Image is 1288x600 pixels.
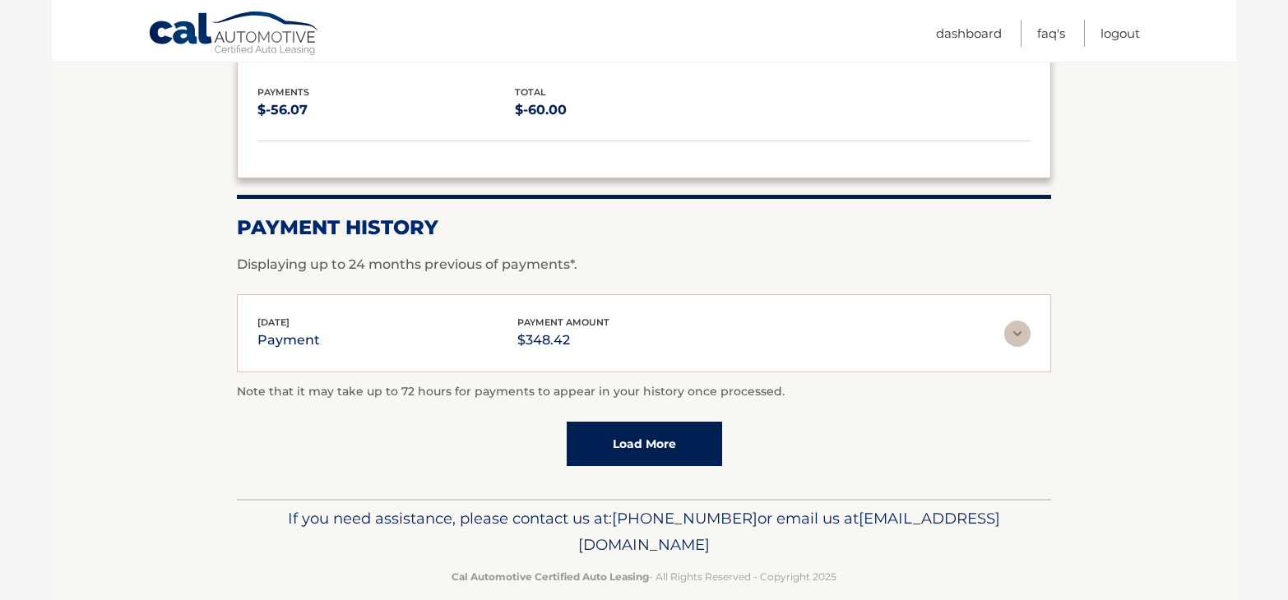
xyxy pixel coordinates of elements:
[248,505,1040,558] p: If you need assistance, please contact us at: or email us at
[248,568,1040,585] p: - All Rights Reserved - Copyright 2025
[517,316,609,328] span: payment amount
[1004,321,1031,347] img: accordion-rest.svg
[148,11,321,58] a: Cal Automotive
[237,215,1051,240] h2: Payment History
[936,20,1002,47] a: Dashboard
[257,86,309,98] span: payments
[257,316,290,328] span: [DATE]
[515,86,546,98] span: total
[1037,20,1065,47] a: FAQ's
[257,329,320,352] p: payment
[517,329,609,352] p: $348.42
[452,570,649,583] strong: Cal Automotive Certified Auto Leasing
[1100,20,1140,47] a: Logout
[237,255,1051,275] p: Displaying up to 24 months previous of payments*.
[257,99,515,122] p: $-56.07
[567,422,722,466] a: Load More
[612,509,758,528] span: [PHONE_NUMBER]
[515,99,772,122] p: $-60.00
[237,382,1051,402] p: Note that it may take up to 72 hours for payments to appear in your history once processed.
